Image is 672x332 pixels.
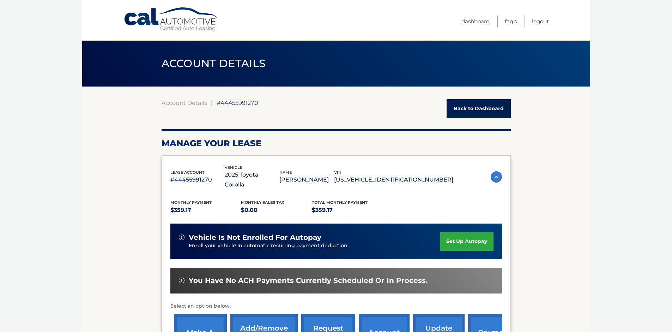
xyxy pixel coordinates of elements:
p: $359.17 [170,205,241,215]
span: Total Monthly Payment [312,200,368,205]
a: Logout [532,16,549,27]
p: Select an option below: [170,302,502,310]
span: vin [334,170,341,175]
a: FAQ's [505,16,517,27]
span: You have no ACH payments currently scheduled or in process. [189,276,428,285]
span: Monthly sales Tax [241,200,284,205]
span: ACCOUNT DETAILS [162,57,266,70]
p: $0.00 [241,205,312,215]
img: alert-white.svg [179,278,184,283]
a: Account Details [162,99,207,106]
p: 2025 Toyota Corolla [225,170,279,190]
a: set up autopay [440,232,493,251]
h2: Manage Your Lease [162,138,511,149]
p: #44455991270 [170,175,225,185]
span: vehicle [225,165,242,170]
span: lease account [170,170,205,175]
span: name [279,170,292,175]
span: Monthly Payment [170,200,212,205]
p: [US_VEHICLE_IDENTIFICATION_NUMBER] [334,175,453,185]
a: Back to Dashboard [447,99,511,118]
span: #44455991270 [217,99,258,106]
p: Enroll your vehicle in automatic recurring payment deduction. [189,242,441,250]
span: | [211,99,213,106]
p: $359.17 [312,205,383,215]
p: [PERSON_NAME] [279,175,334,185]
a: Cal Automotive [123,7,219,32]
a: Dashboard [461,16,490,27]
img: alert-white.svg [179,235,184,240]
img: accordion-active.svg [491,171,502,183]
span: vehicle is not enrolled for autopay [189,233,321,242]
